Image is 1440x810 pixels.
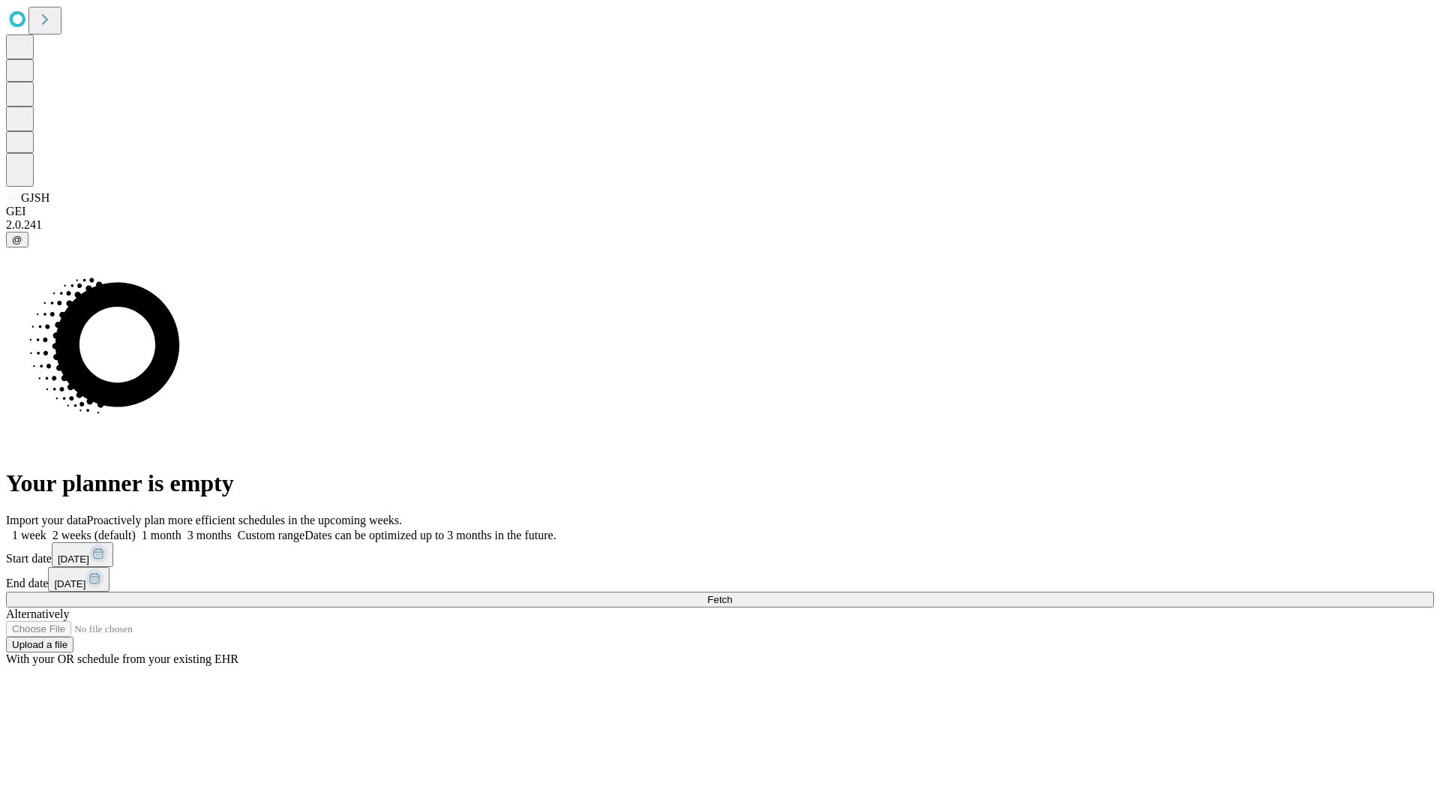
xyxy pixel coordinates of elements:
span: With your OR schedule from your existing EHR [6,652,238,665]
div: GEI [6,205,1434,218]
span: Import your data [6,514,87,526]
span: 2 weeks (default) [52,529,136,541]
div: End date [6,567,1434,592]
span: [DATE] [58,553,89,565]
span: Proactively plan more efficient schedules in the upcoming weeks. [87,514,402,526]
button: @ [6,232,28,247]
button: Fetch [6,592,1434,607]
span: Custom range [238,529,304,541]
span: GJSH [21,191,49,204]
span: [DATE] [54,578,85,589]
span: 3 months [187,529,232,541]
span: 1 month [142,529,181,541]
span: @ [12,234,22,245]
span: Alternatively [6,607,69,620]
div: Start date [6,542,1434,567]
button: [DATE] [48,567,109,592]
div: 2.0.241 [6,218,1434,232]
h1: Your planner is empty [6,469,1434,497]
span: Dates can be optimized up to 3 months in the future. [304,529,556,541]
span: 1 week [12,529,46,541]
span: Fetch [707,594,732,605]
button: [DATE] [52,542,113,567]
button: Upload a file [6,637,73,652]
